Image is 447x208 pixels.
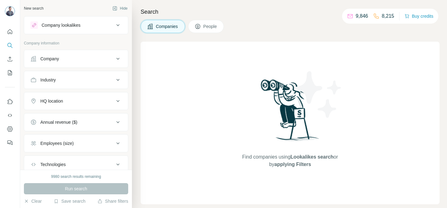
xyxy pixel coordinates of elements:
[24,94,128,109] button: HQ location
[51,174,101,179] div: 9980 search results remaining
[97,198,128,204] button: Share filters
[40,161,66,168] div: Technologies
[24,51,128,66] button: Company
[24,198,42,204] button: Clear
[24,136,128,151] button: Employees (size)
[40,98,63,104] div: HQ location
[40,56,59,62] div: Company
[258,78,323,147] img: Surfe Illustration - Woman searching with binoculars
[5,123,15,135] button: Dashboard
[356,12,368,20] p: 9,846
[291,154,334,159] span: Lookalikes search
[5,40,15,51] button: Search
[5,137,15,148] button: Feedback
[5,53,15,65] button: Enrich CSV
[290,67,346,122] img: Surfe Illustration - Stars
[24,40,128,46] p: Company information
[274,162,311,167] span: applying Filters
[240,153,340,168] span: Find companies using or by
[54,198,85,204] button: Save search
[108,4,132,13] button: Hide
[156,23,178,30] span: Companies
[5,110,15,121] button: Use Surfe API
[404,12,433,21] button: Buy credits
[40,77,56,83] div: Industry
[5,96,15,107] button: Use Surfe on LinkedIn
[5,67,15,78] button: My lists
[203,23,218,30] span: People
[24,157,128,172] button: Technologies
[40,140,74,146] div: Employees (size)
[24,72,128,87] button: Industry
[40,119,77,125] div: Annual revenue ($)
[382,12,394,20] p: 8,215
[24,115,128,130] button: Annual revenue ($)
[42,22,80,28] div: Company lookalikes
[24,6,43,11] div: New search
[141,7,440,16] h4: Search
[24,18,128,33] button: Company lookalikes
[5,6,15,16] img: Avatar
[5,26,15,37] button: Quick start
